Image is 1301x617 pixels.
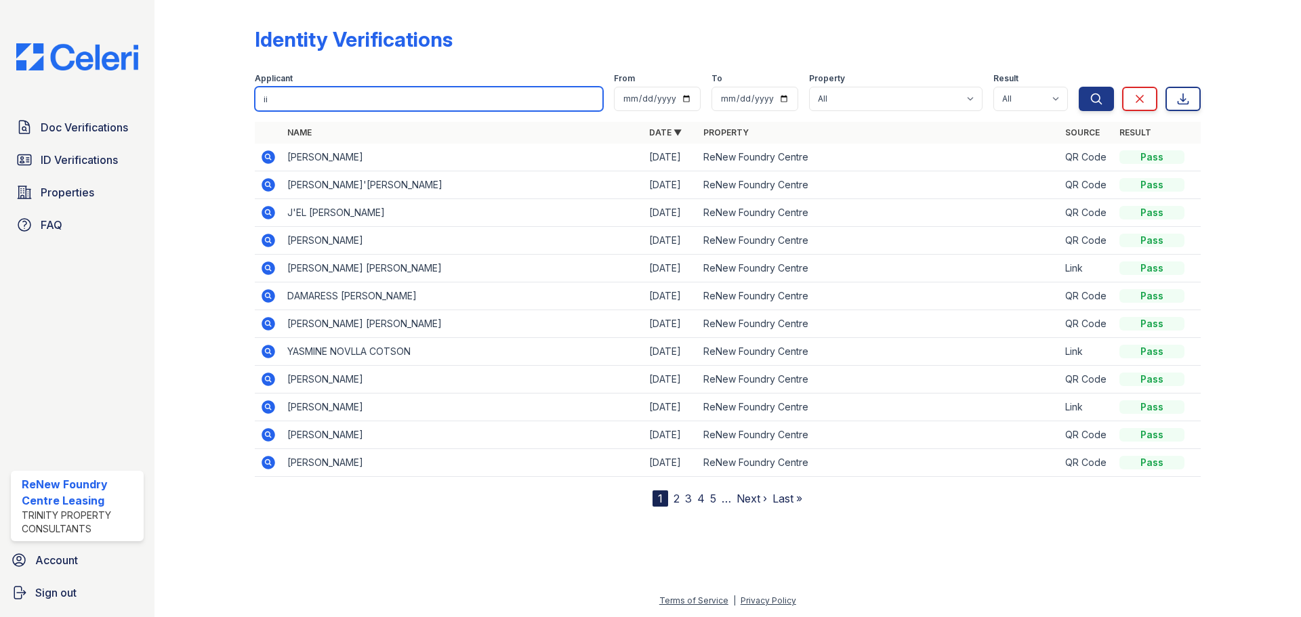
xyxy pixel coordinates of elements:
[41,184,94,200] span: Properties
[1119,428,1184,442] div: Pass
[1119,261,1184,275] div: Pass
[993,73,1018,84] label: Result
[1060,227,1114,255] td: QR Code
[1119,234,1184,247] div: Pass
[644,421,698,449] td: [DATE]
[649,127,682,137] a: Date ▼
[282,255,644,282] td: [PERSON_NAME] [PERSON_NAME]
[644,282,698,310] td: [DATE]
[698,199,1060,227] td: ReNew Foundry Centre
[722,490,731,507] span: …
[711,73,722,84] label: To
[698,282,1060,310] td: ReNew Foundry Centre
[287,127,312,137] a: Name
[698,144,1060,171] td: ReNew Foundry Centre
[255,73,293,84] label: Applicant
[741,595,796,605] a: Privacy Policy
[1065,127,1100,137] a: Source
[772,492,802,505] a: Last »
[698,366,1060,393] td: ReNew Foundry Centre
[1119,456,1184,469] div: Pass
[1060,393,1114,421] td: Link
[1119,345,1184,358] div: Pass
[11,114,144,141] a: Doc Verifications
[644,199,698,227] td: [DATE]
[282,171,644,199] td: [PERSON_NAME]'[PERSON_NAME]
[1119,178,1184,192] div: Pass
[644,449,698,477] td: [DATE]
[1060,282,1114,310] td: QR Code
[644,366,698,393] td: [DATE]
[698,421,1060,449] td: ReNew Foundry Centre
[653,490,668,507] div: 1
[698,227,1060,255] td: ReNew Foundry Centre
[1119,400,1184,414] div: Pass
[698,171,1060,199] td: ReNew Foundry Centre
[41,119,128,135] span: Doc Verifications
[5,43,149,70] img: CE_Logo_Blue-a8612792a0a2168367f1c8372b55b34899dd931a85d93a1a3d3e32e68fde9ad4.png
[282,227,644,255] td: [PERSON_NAME]
[35,584,77,601] span: Sign out
[614,73,635,84] label: From
[1060,255,1114,282] td: Link
[710,492,716,505] a: 5
[685,492,692,505] a: 3
[1060,338,1114,366] td: Link
[698,338,1060,366] td: ReNew Foundry Centre
[1119,206,1184,219] div: Pass
[644,227,698,255] td: [DATE]
[698,449,1060,477] td: ReNew Foundry Centre
[282,366,644,393] td: [PERSON_NAME]
[644,338,698,366] td: [DATE]
[282,199,644,227] td: J'EL [PERSON_NAME]
[5,579,149,606] a: Sign out
[41,152,118,168] span: ID Verifications
[282,393,644,421] td: [PERSON_NAME]
[41,217,62,233] span: FAQ
[1119,127,1151,137] a: Result
[1060,171,1114,199] td: QR Code
[255,27,453,51] div: Identity Verifications
[282,421,644,449] td: [PERSON_NAME]
[1060,144,1114,171] td: QR Code
[644,144,698,171] td: [DATE]
[1060,310,1114,338] td: QR Code
[282,338,644,366] td: YASMINE NOVLLA COTSON
[5,547,149,574] a: Account
[22,509,138,536] div: Trinity Property Consultants
[11,146,144,173] a: ID Verifications
[255,87,603,111] input: Search by name or phone number
[1119,373,1184,386] div: Pass
[737,492,767,505] a: Next ›
[703,127,749,137] a: Property
[11,179,144,206] a: Properties
[35,552,78,568] span: Account
[11,211,144,238] a: FAQ
[1060,421,1114,449] td: QR Code
[1119,317,1184,331] div: Pass
[1119,289,1184,303] div: Pass
[1060,449,1114,477] td: QR Code
[22,476,138,509] div: ReNew Foundry Centre Leasing
[674,492,680,505] a: 2
[1060,199,1114,227] td: QR Code
[644,255,698,282] td: [DATE]
[698,255,1060,282] td: ReNew Foundry Centre
[282,449,644,477] td: [PERSON_NAME]
[809,73,845,84] label: Property
[644,171,698,199] td: [DATE]
[282,310,644,338] td: [PERSON_NAME] [PERSON_NAME]
[659,595,728,605] a: Terms of Service
[282,282,644,310] td: DAMARESS [PERSON_NAME]
[1119,150,1184,164] div: Pass
[644,310,698,338] td: [DATE]
[1060,366,1114,393] td: QR Code
[733,595,736,605] div: |
[644,393,698,421] td: [DATE]
[698,393,1060,421] td: ReNew Foundry Centre
[282,144,644,171] td: [PERSON_NAME]
[697,492,705,505] a: 4
[698,310,1060,338] td: ReNew Foundry Centre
